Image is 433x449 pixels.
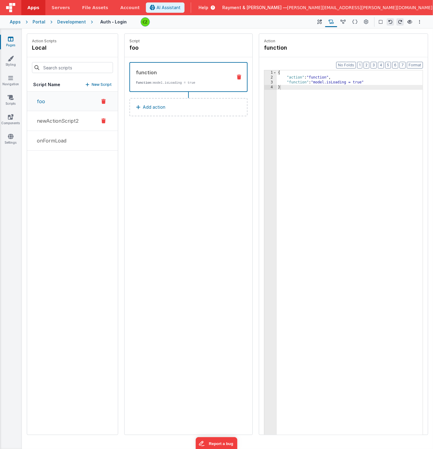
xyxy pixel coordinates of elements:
button: Options [416,18,423,26]
button: 6 [392,62,398,68]
p: onFormLoad [33,137,66,144]
div: 1 [264,70,277,75]
h4: foo [129,44,221,52]
div: Portal [33,19,45,25]
span: [PERSON_NAME][EMAIL_ADDRESS][PERSON_NAME][DOMAIN_NAME] [287,5,432,11]
img: b4a104e37d07c2bfba7c0e0e4a273d04 [141,18,150,26]
div: Development [57,19,86,25]
button: 5 [385,62,391,68]
span: Apps [27,5,39,11]
h4: function [264,44,355,52]
button: onFormLoad [27,131,118,151]
p: foo [33,98,45,105]
p: Action [264,39,423,44]
button: New Script [86,82,112,88]
p: New Script [92,82,112,88]
button: Add action [129,98,248,116]
span: AI Assistant [157,5,181,11]
div: 3 [264,80,277,85]
button: foo [27,92,118,111]
div: 4 [264,85,277,90]
button: 3 [371,62,377,68]
span: Servers [51,5,70,11]
input: Search scripts [32,62,113,73]
p: Script [129,39,248,44]
h5: Script Name [33,82,60,88]
div: Apps [10,19,21,25]
p: Action Scripts [32,39,57,44]
button: Format [407,62,423,68]
button: 2 [364,62,369,68]
button: AI Assistant [146,2,185,13]
span: Help [199,5,208,11]
strong: function: [136,81,153,85]
button: 7 [400,62,406,68]
button: No Folds [336,62,356,68]
p: newActionScript2 [33,117,79,125]
button: newActionScript2 [27,111,118,131]
div: function [136,69,227,76]
p: Add action [143,103,165,111]
button: 4 [378,62,384,68]
h4: Auth - Login [100,19,127,24]
h4: local [32,44,57,52]
button: 1 [357,62,362,68]
div: 2 [264,75,277,80]
span: File Assets [82,5,108,11]
p: model.isLoading = true [136,80,227,85]
span: Rayment & [PERSON_NAME] — [222,5,287,11]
